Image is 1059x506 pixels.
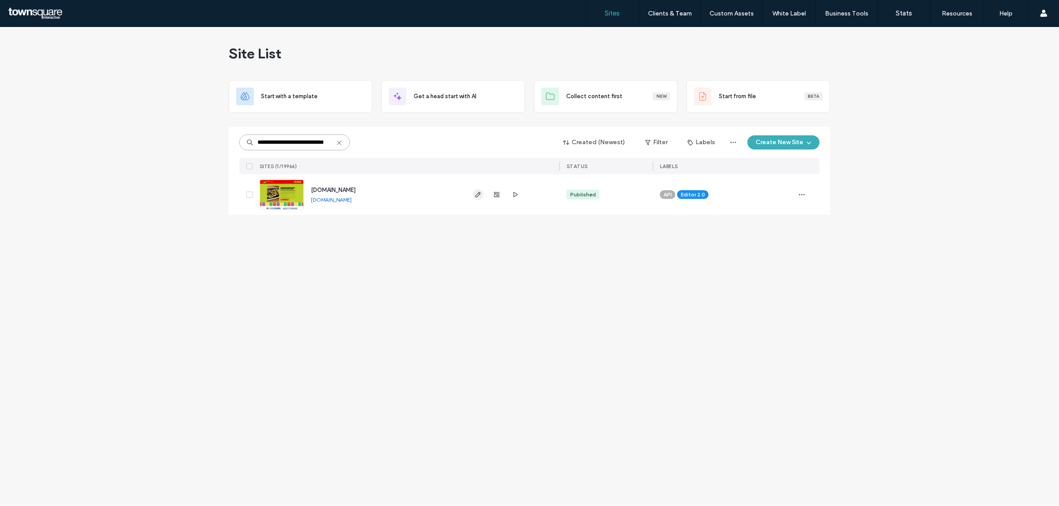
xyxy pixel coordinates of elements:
[748,135,820,149] button: Create New Site
[653,92,670,100] div: New
[825,10,869,17] label: Business Tools
[687,80,830,113] div: Start from fileBeta
[381,80,525,113] div: Get a head start with AI
[414,92,476,101] span: Get a head start with AI
[311,196,352,203] a: [DOMAIN_NAME]
[311,187,356,193] a: [DOMAIN_NAME]
[637,135,676,149] button: Filter
[566,92,622,101] span: Collect content first
[680,135,723,149] button: Labels
[229,45,281,62] span: Site List
[229,80,372,113] div: Start with a template
[896,9,913,17] label: Stats
[260,163,297,169] span: SITES (1/19966)
[648,10,692,17] label: Clients & Team
[261,92,318,101] span: Start with a template
[805,92,823,100] div: Beta
[660,163,678,169] span: LABELS
[681,191,705,199] span: Editor 2.0
[942,10,973,17] label: Resources
[719,92,756,101] span: Start from file
[570,191,596,199] div: Published
[534,80,678,113] div: Collect content firstNew
[20,6,38,14] span: Help
[605,9,620,17] label: Sites
[556,135,633,149] button: Created (Newest)
[1000,10,1013,17] label: Help
[567,163,588,169] span: STATUS
[773,10,806,17] label: White Label
[710,10,754,17] label: Custom Assets
[664,191,672,199] span: API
